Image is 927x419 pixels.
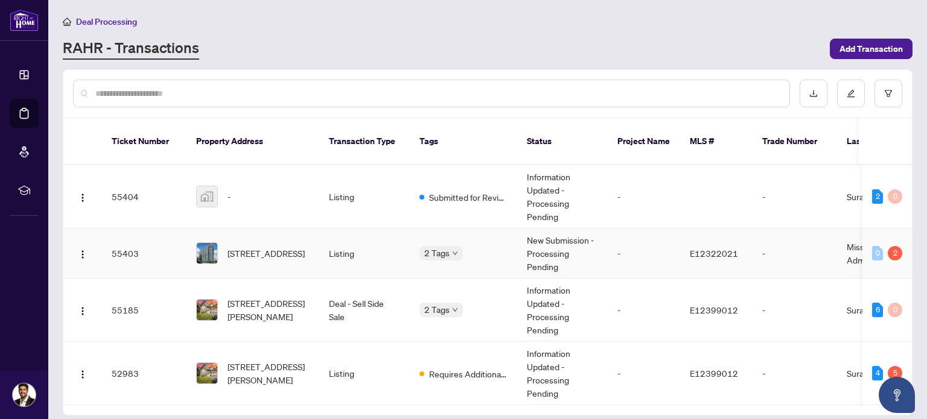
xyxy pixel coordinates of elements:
[228,360,310,386] span: [STREET_ADDRESS][PERSON_NAME]
[228,190,231,203] span: -
[63,17,71,26] span: home
[73,187,92,206] button: Logo
[517,279,608,342] td: Information Updated - Processing Pending
[608,228,680,279] td: -
[424,246,450,260] span: 2 Tags
[517,165,608,228] td: Information Updated - Processing Pending
[608,342,680,405] td: -
[13,383,36,406] img: Profile Icon
[830,39,913,59] button: Add Transaction
[800,80,827,107] button: download
[608,118,680,165] th: Project Name
[753,118,837,165] th: Trade Number
[78,193,88,203] img: Logo
[78,306,88,316] img: Logo
[10,9,39,31] img: logo
[690,368,738,379] span: E12399012
[517,342,608,405] td: Information Updated - Processing Pending
[874,80,902,107] button: filter
[452,307,458,313] span: down
[102,279,186,342] td: 55185
[690,304,738,315] span: E12399012
[608,279,680,342] td: -
[76,16,137,27] span: Deal Processing
[517,228,608,279] td: New Submission - Processing Pending
[410,118,517,165] th: Tags
[517,118,608,165] th: Status
[102,165,186,228] td: 55404
[888,246,902,260] div: 2
[424,303,450,317] span: 2 Tags
[102,342,186,405] td: 52983
[319,279,410,342] td: Deal - Sell Side Sale
[319,118,410,165] th: Transaction Type
[888,366,902,380] div: 5
[809,89,818,98] span: download
[872,366,883,380] div: 4
[197,243,217,263] img: thumbnail-img
[78,370,88,379] img: Logo
[452,250,458,256] span: down
[872,303,883,317] div: 6
[872,246,883,260] div: 0
[78,250,88,259] img: Logo
[847,89,855,98] span: edit
[197,300,217,320] img: thumbnail-img
[228,297,310,323] span: [STREET_ADDRESS][PERSON_NAME]
[879,377,915,413] button: Open asap
[753,342,837,405] td: -
[63,38,199,60] a: RAHR - Transactions
[753,279,837,342] td: -
[429,191,508,204] span: Submitted for Review
[888,303,902,317] div: 0
[186,118,319,165] th: Property Address
[753,165,837,228] td: -
[319,342,410,405] td: Listing
[102,228,186,279] td: 55403
[73,364,92,383] button: Logo
[608,165,680,228] td: -
[319,165,410,228] td: Listing
[690,248,738,259] span: E12322021
[753,228,837,279] td: -
[884,89,893,98] span: filter
[228,247,305,260] span: [STREET_ADDRESS]
[73,244,92,263] button: Logo
[197,363,217,383] img: thumbnail-img
[102,118,186,165] th: Ticket Number
[872,189,883,204] div: 2
[429,367,508,380] span: Requires Additional Docs
[197,186,217,207] img: thumbnail-img
[839,39,903,58] span: Add Transaction
[680,118,753,165] th: MLS #
[837,80,865,107] button: edit
[888,189,902,204] div: 0
[73,300,92,320] button: Logo
[319,228,410,279] td: Listing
